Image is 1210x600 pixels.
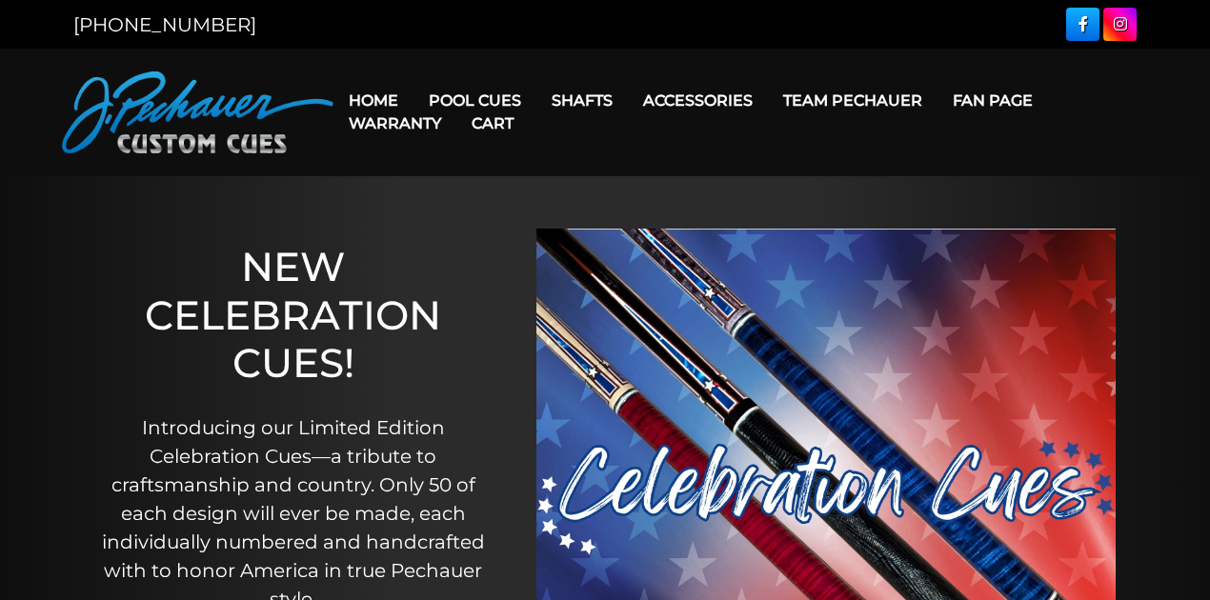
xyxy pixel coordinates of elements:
[100,243,486,387] h1: NEW CELEBRATION CUES!
[333,99,456,148] a: Warranty
[628,76,768,125] a: Accessories
[536,76,628,125] a: Shafts
[62,71,333,153] img: Pechauer Custom Cues
[333,76,413,125] a: Home
[456,99,529,148] a: Cart
[413,76,536,125] a: Pool Cues
[938,76,1048,125] a: Fan Page
[768,76,938,125] a: Team Pechauer
[73,13,256,36] a: [PHONE_NUMBER]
